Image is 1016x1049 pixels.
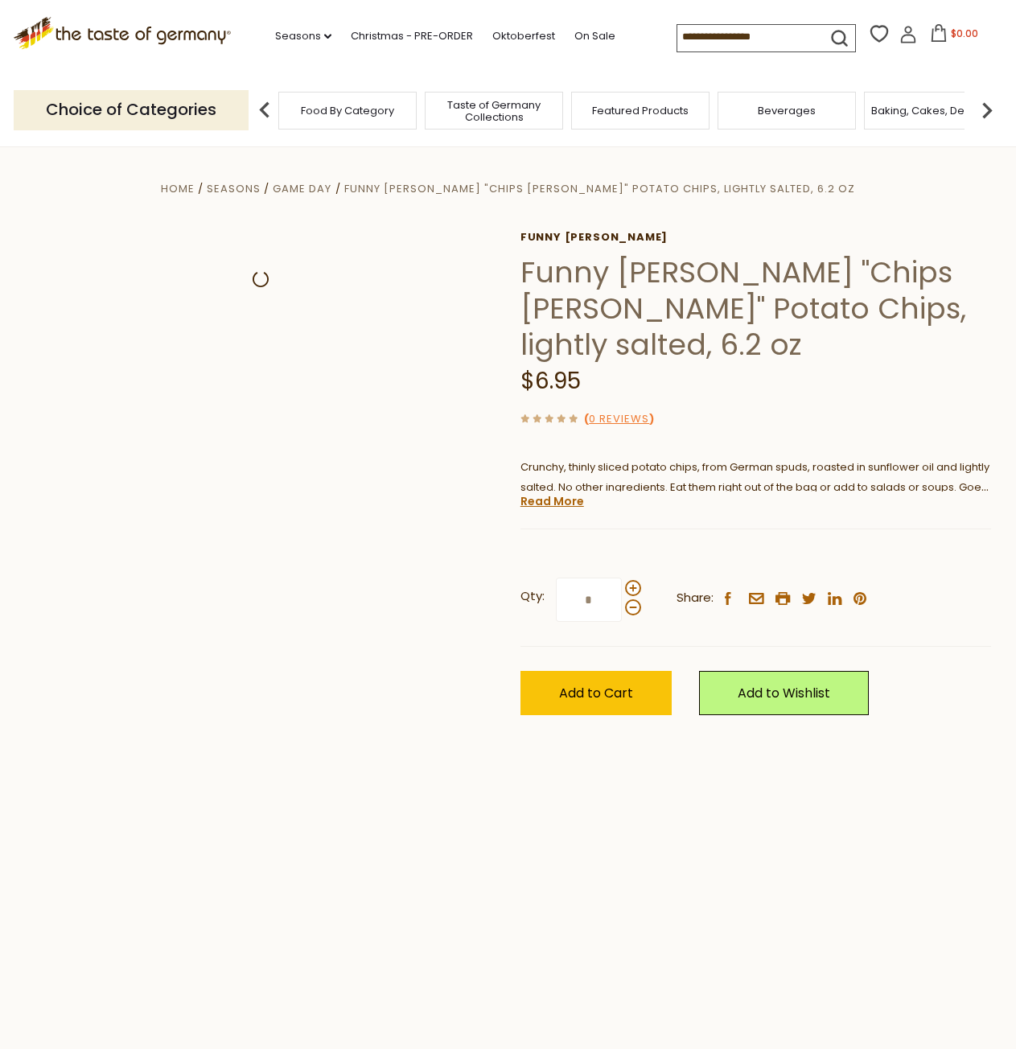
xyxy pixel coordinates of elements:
[559,684,633,702] span: Add to Cart
[574,27,615,45] a: On Sale
[520,671,672,715] button: Add to Cart
[758,105,816,117] a: Beverages
[677,588,714,608] span: Share:
[301,105,394,117] a: Food By Category
[520,493,584,509] a: Read More
[249,94,281,126] img: previous arrow
[520,586,545,607] strong: Qty:
[520,254,991,363] h1: Funny [PERSON_NAME] "Chips [PERSON_NAME]" Potato Chips, lightly salted, 6.2 oz
[275,27,331,45] a: Seasons
[273,181,331,196] a: Game Day
[951,27,978,40] span: $0.00
[520,365,581,397] span: $6.95
[520,231,991,244] a: Funny [PERSON_NAME]
[344,181,855,196] a: Funny [PERSON_NAME] "Chips [PERSON_NAME]" Potato Chips, lightly salted, 6.2 oz
[920,24,989,48] button: $0.00
[14,90,249,130] p: Choice of Categories
[492,27,555,45] a: Oktoberfest
[556,578,622,622] input: Qty:
[351,27,473,45] a: Christmas - PRE-ORDER
[592,105,689,117] a: Featured Products
[971,94,1003,126] img: next arrow
[699,671,869,715] a: Add to Wishlist
[430,99,558,123] a: Taste of Germany Collections
[589,411,649,428] a: 0 Reviews
[584,411,654,426] span: ( )
[161,181,195,196] a: Home
[871,105,996,117] a: Baking, Cakes, Desserts
[520,459,989,515] span: Crunchy, thinly sliced potato chips, from German spuds, roasted in sunflower oil and lightly salt...
[207,181,261,196] a: Seasons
